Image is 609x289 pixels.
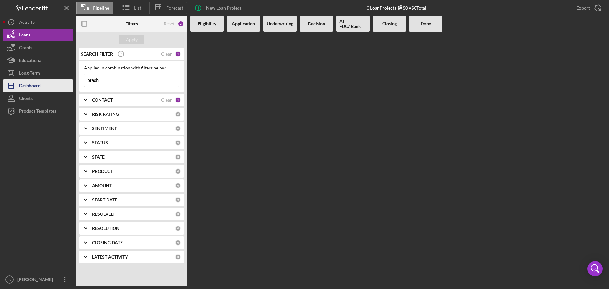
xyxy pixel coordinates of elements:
[267,21,293,26] b: Underwriting
[232,21,255,26] b: Application
[19,29,30,43] div: Loans
[92,126,117,131] b: SENTIMENT
[92,112,119,117] b: RISK RATING
[92,140,108,145] b: STATUS
[19,92,33,106] div: Clients
[175,211,181,217] div: 0
[3,67,73,79] button: Long-Term
[134,5,141,10] span: List
[175,197,181,203] div: 0
[206,2,241,14] div: New Loan Project
[92,183,112,188] b: AMOUNT
[81,51,113,56] b: SEARCH FILTER
[166,5,183,10] span: Forecast
[175,154,181,160] div: 0
[92,97,113,102] b: CONTACT
[19,41,32,56] div: Grants
[19,54,43,68] div: Educational
[3,92,73,105] button: Clients
[382,21,397,26] b: Closing
[587,261,603,276] div: Open Intercom Messenger
[92,212,114,217] b: RESOLVED
[175,226,181,231] div: 0
[3,41,73,54] button: Grants
[175,111,181,117] div: 0
[92,169,113,174] b: PRODUCT
[92,226,120,231] b: RESOLUTION
[175,183,181,188] div: 0
[175,240,181,246] div: 0
[175,97,181,103] div: 1
[178,21,184,27] div: 2
[19,79,41,94] div: Dashboard
[19,105,56,119] div: Product Templates
[92,197,117,202] b: START DATE
[119,35,144,44] button: Apply
[16,273,57,287] div: [PERSON_NAME]
[339,19,366,29] b: At FDC/iBank
[198,21,216,26] b: Eligibility
[3,54,73,67] button: Educational
[421,21,431,26] b: Done
[175,254,181,260] div: 0
[84,65,179,70] div: Applied in combination with filters below
[3,29,73,41] button: Loans
[175,140,181,146] div: 0
[161,51,172,56] div: Clear
[19,67,40,81] div: Long-Term
[19,16,35,30] div: Activity
[161,97,172,102] div: Clear
[92,240,123,245] b: CLOSING DATE
[175,126,181,131] div: 0
[126,35,138,44] div: Apply
[3,79,73,92] button: Dashboard
[396,5,408,10] div: $0
[7,278,11,281] text: PC
[570,2,606,14] button: Export
[367,5,426,10] div: 0 Loan Projects • $0 Total
[164,21,174,26] div: Reset
[576,2,590,14] div: Export
[92,154,105,160] b: STATE
[3,273,73,286] button: PC[PERSON_NAME]
[125,21,138,26] b: Filters
[93,5,109,10] span: Pipeline
[175,51,181,57] div: 1
[3,16,73,29] button: Activity
[308,21,325,26] b: Decision
[190,2,248,14] button: New Loan Project
[3,105,73,117] button: Product Templates
[92,254,128,259] b: LATEST ACTIVITY
[175,168,181,174] div: 0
